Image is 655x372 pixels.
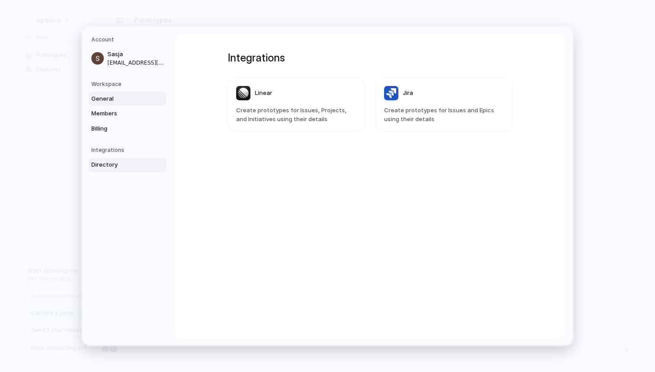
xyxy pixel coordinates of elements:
[91,94,148,103] span: General
[255,89,272,98] span: Linear
[91,109,148,118] span: Members
[89,106,166,121] a: Members
[236,106,356,123] span: Create prototypes for Issues, Projects, and Initiatives using their details
[91,80,166,88] h5: Workspace
[91,36,166,44] h5: Account
[384,106,504,123] span: Create prototypes for Issues and Epics using their details
[89,92,166,106] a: General
[89,122,166,136] a: Billing
[89,158,166,172] a: Directory
[91,146,166,154] h5: Integrations
[107,59,164,67] span: [EMAIL_ADDRESS][DOMAIN_NAME]
[89,47,166,69] a: Sasja[EMAIL_ADDRESS][DOMAIN_NAME]
[107,50,164,59] span: Sasja
[91,160,148,169] span: Directory
[228,50,513,66] h1: Integrations
[91,124,148,133] span: Billing
[403,89,413,98] span: Jira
